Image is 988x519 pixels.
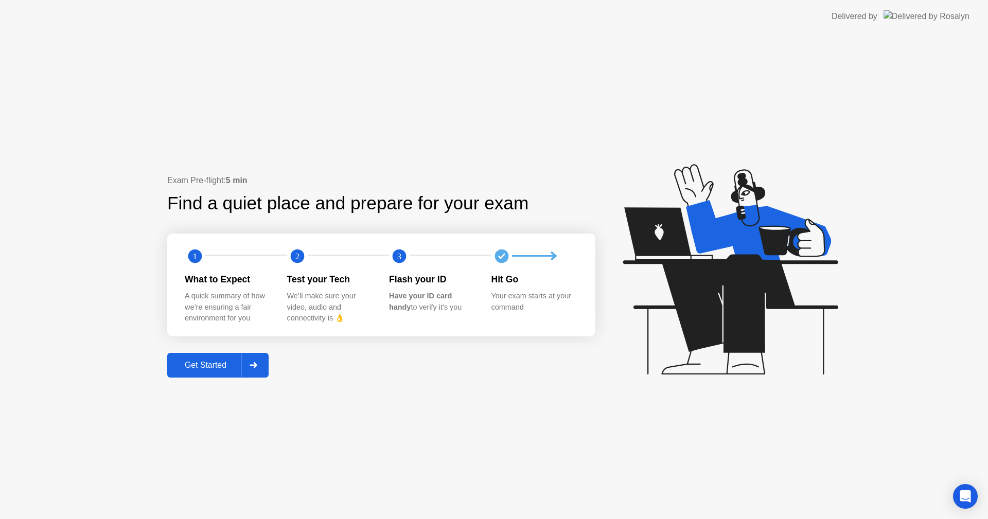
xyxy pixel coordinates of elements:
div: Flash your ID [389,273,475,286]
div: to verify it’s you [389,291,475,313]
text: 2 [295,251,299,261]
img: Delivered by Rosalyn [884,10,969,22]
b: 5 min [226,176,248,185]
div: Get Started [170,361,241,370]
div: We’ll make sure your video, audio and connectivity is 👌 [287,291,373,324]
div: Hit Go [491,273,577,286]
text: 1 [193,251,197,261]
div: Exam Pre-flight: [167,174,595,187]
b: Have your ID card handy [389,292,452,311]
button: Get Started [167,353,269,378]
div: Your exam starts at your command [491,291,577,313]
div: Test your Tech [287,273,373,286]
div: Find a quiet place and prepare for your exam [167,190,530,217]
div: What to Expect [185,273,271,286]
div: Delivered by [832,10,877,23]
div: Open Intercom Messenger [953,484,978,509]
div: A quick summary of how we’re ensuring a fair environment for you [185,291,271,324]
text: 3 [397,251,401,261]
